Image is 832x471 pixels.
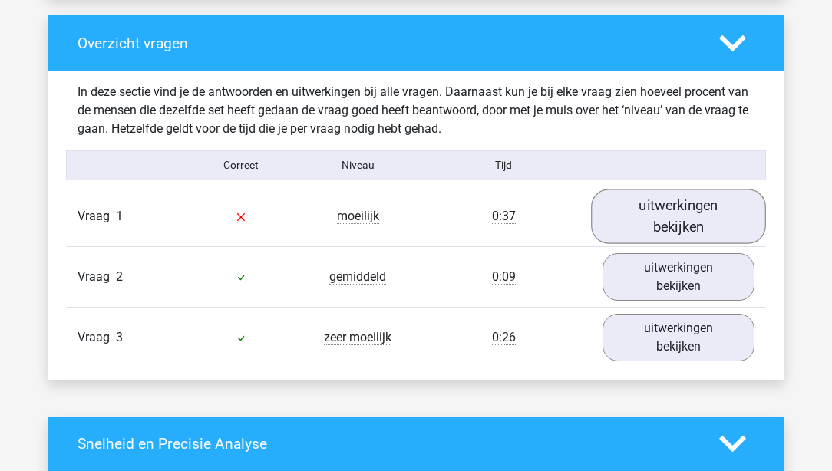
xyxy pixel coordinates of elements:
div: Niveau [299,157,416,173]
span: 0:37 [492,209,516,224]
div: Tijd [416,157,591,173]
span: moeilijk [337,209,379,224]
span: Vraag [78,268,116,286]
span: 0:26 [492,330,516,345]
a: uitwerkingen bekijken [591,189,766,243]
span: 0:09 [492,269,516,285]
span: Vraag [78,328,116,347]
h4: Overzicht vragen [78,35,696,52]
span: Vraag [78,207,116,226]
a: uitwerkingen bekijken [603,253,754,301]
div: In deze sectie vind je de antwoorden en uitwerkingen bij alle vragen. Daarnaast kun je bij elke v... [66,83,766,138]
span: 1 [116,209,123,223]
span: 2 [116,269,123,284]
span: gemiddeld [329,269,386,285]
span: zeer moeilijk [324,330,391,345]
h4: Snelheid en Precisie Analyse [78,435,696,453]
span: 3 [116,330,123,344]
a: uitwerkingen bekijken [603,314,754,361]
div: Correct [183,157,300,173]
